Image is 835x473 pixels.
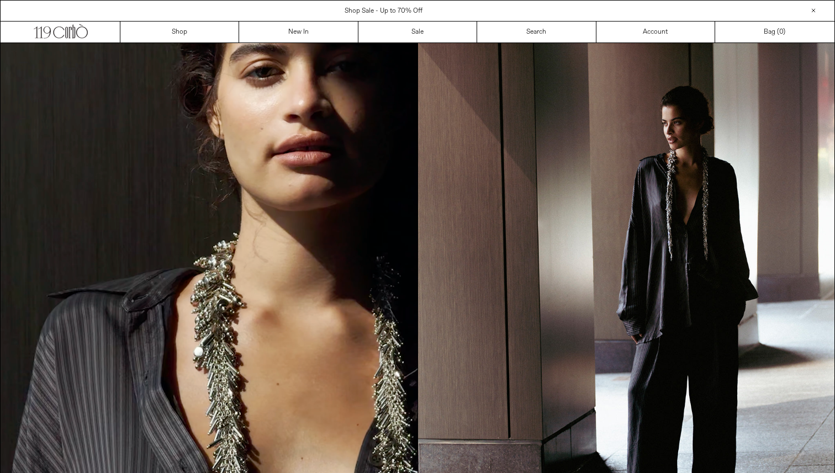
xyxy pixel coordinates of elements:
a: Account [596,22,715,42]
a: Sale [358,22,477,42]
a: Bag () [715,22,834,42]
span: ) [779,27,785,37]
a: New In [239,22,358,42]
a: Search [477,22,596,42]
a: Shop [120,22,239,42]
span: 0 [779,28,783,36]
a: Shop Sale - Up to 70% Off [345,7,422,15]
